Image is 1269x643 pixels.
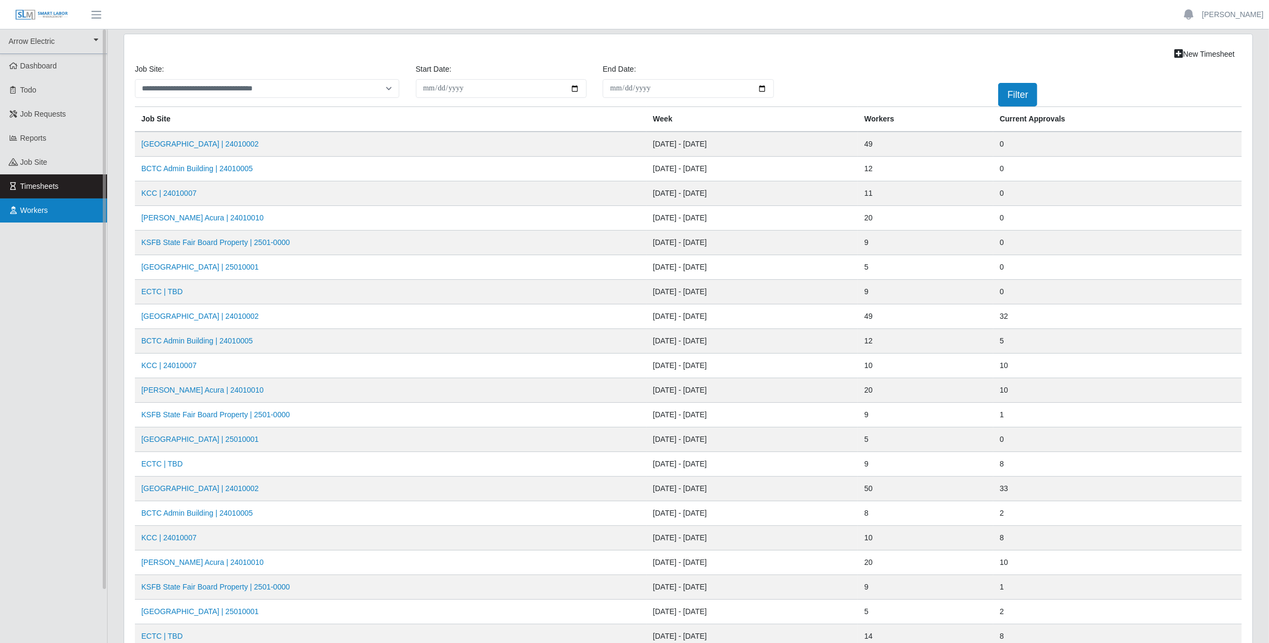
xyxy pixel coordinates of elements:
td: [DATE] - [DATE] [647,403,858,427]
th: Workers [858,107,993,132]
span: Workers [20,206,48,215]
td: 1 [993,575,1242,600]
td: [DATE] - [DATE] [647,378,858,403]
td: 9 [858,280,993,304]
td: [DATE] - [DATE] [647,427,858,452]
a: BCTC Admin Building | 24010005 [141,336,253,345]
td: 2 [993,501,1242,526]
a: [PERSON_NAME] [1202,9,1264,20]
td: [DATE] - [DATE] [647,354,858,378]
a: KCC | 24010007 [141,533,196,542]
button: Filter [998,83,1037,106]
td: 32 [993,304,1242,329]
a: [GEOGRAPHIC_DATA] | 24010002 [141,312,259,320]
td: 0 [993,255,1242,280]
td: 10 [993,354,1242,378]
td: [DATE] - [DATE] [647,575,858,600]
td: 5 [858,600,993,624]
th: job site [135,107,647,132]
label: Start Date: [416,64,452,75]
td: 49 [858,304,993,329]
td: [DATE] - [DATE] [647,132,858,157]
a: KCC | 24010007 [141,189,196,197]
a: New Timesheet [1168,45,1242,64]
td: 5 [858,255,993,280]
td: 33 [993,477,1242,501]
a: [PERSON_NAME] Acura | 24010010 [141,558,264,567]
td: [DATE] - [DATE] [647,255,858,280]
a: KCC | 24010007 [141,361,196,370]
td: 8 [858,501,993,526]
span: Job Requests [20,110,66,118]
td: 12 [858,157,993,181]
td: 9 [858,575,993,600]
td: 9 [858,452,993,477]
img: SLM Logo [15,9,69,21]
a: KSFB State Fair Board Property | 2501-0000 [141,410,290,419]
td: 9 [858,231,993,255]
td: [DATE] - [DATE] [647,304,858,329]
td: 0 [993,231,1242,255]
td: [DATE] - [DATE] [647,206,858,231]
td: 10 [993,378,1242,403]
th: Week [647,107,858,132]
td: 5 [858,427,993,452]
td: 50 [858,477,993,501]
td: [DATE] - [DATE] [647,452,858,477]
a: ECTC | TBD [141,632,183,640]
td: 0 [993,181,1242,206]
td: 12 [858,329,993,354]
td: 0 [993,206,1242,231]
a: [GEOGRAPHIC_DATA] | 25010001 [141,607,259,616]
td: 0 [993,427,1242,452]
th: Current Approvals [993,107,1242,132]
td: [DATE] - [DATE] [647,550,858,575]
td: 0 [993,132,1242,157]
td: [DATE] - [DATE] [647,157,858,181]
td: 11 [858,181,993,206]
td: 20 [858,206,993,231]
td: [DATE] - [DATE] [647,231,858,255]
label: End Date: [603,64,636,75]
td: 10 [858,526,993,550]
td: [DATE] - [DATE] [647,501,858,526]
a: [PERSON_NAME] Acura | 24010010 [141,386,264,394]
span: Reports [20,134,47,142]
td: 10 [858,354,993,378]
a: ECTC | TBD [141,460,183,468]
a: [PERSON_NAME] Acura | 24010010 [141,213,264,222]
span: Timesheets [20,182,59,190]
td: 20 [858,378,993,403]
a: BCTC Admin Building | 24010005 [141,164,253,173]
td: 5 [993,329,1242,354]
a: [GEOGRAPHIC_DATA] | 24010002 [141,484,259,493]
td: [DATE] - [DATE] [647,280,858,304]
td: 0 [993,157,1242,181]
span: job site [20,158,48,166]
a: [GEOGRAPHIC_DATA] | 25010001 [141,435,259,443]
span: Todo [20,86,36,94]
td: [DATE] - [DATE] [647,329,858,354]
td: 8 [993,526,1242,550]
a: [GEOGRAPHIC_DATA] | 24010002 [141,140,259,148]
td: [DATE] - [DATE] [647,526,858,550]
a: ECTC | TBD [141,287,183,296]
a: KSFB State Fair Board Property | 2501-0000 [141,583,290,591]
a: [GEOGRAPHIC_DATA] | 25010001 [141,263,259,271]
td: 8 [993,452,1242,477]
td: [DATE] - [DATE] [647,600,858,624]
td: 10 [993,550,1242,575]
td: 0 [993,280,1242,304]
td: 20 [858,550,993,575]
a: KSFB State Fair Board Property | 2501-0000 [141,238,290,247]
label: job site: [135,64,164,75]
a: BCTC Admin Building | 24010005 [141,509,253,517]
td: [DATE] - [DATE] [647,181,858,206]
td: 1 [993,403,1242,427]
td: 2 [993,600,1242,624]
span: Dashboard [20,62,57,70]
td: [DATE] - [DATE] [647,477,858,501]
td: 49 [858,132,993,157]
td: 9 [858,403,993,427]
